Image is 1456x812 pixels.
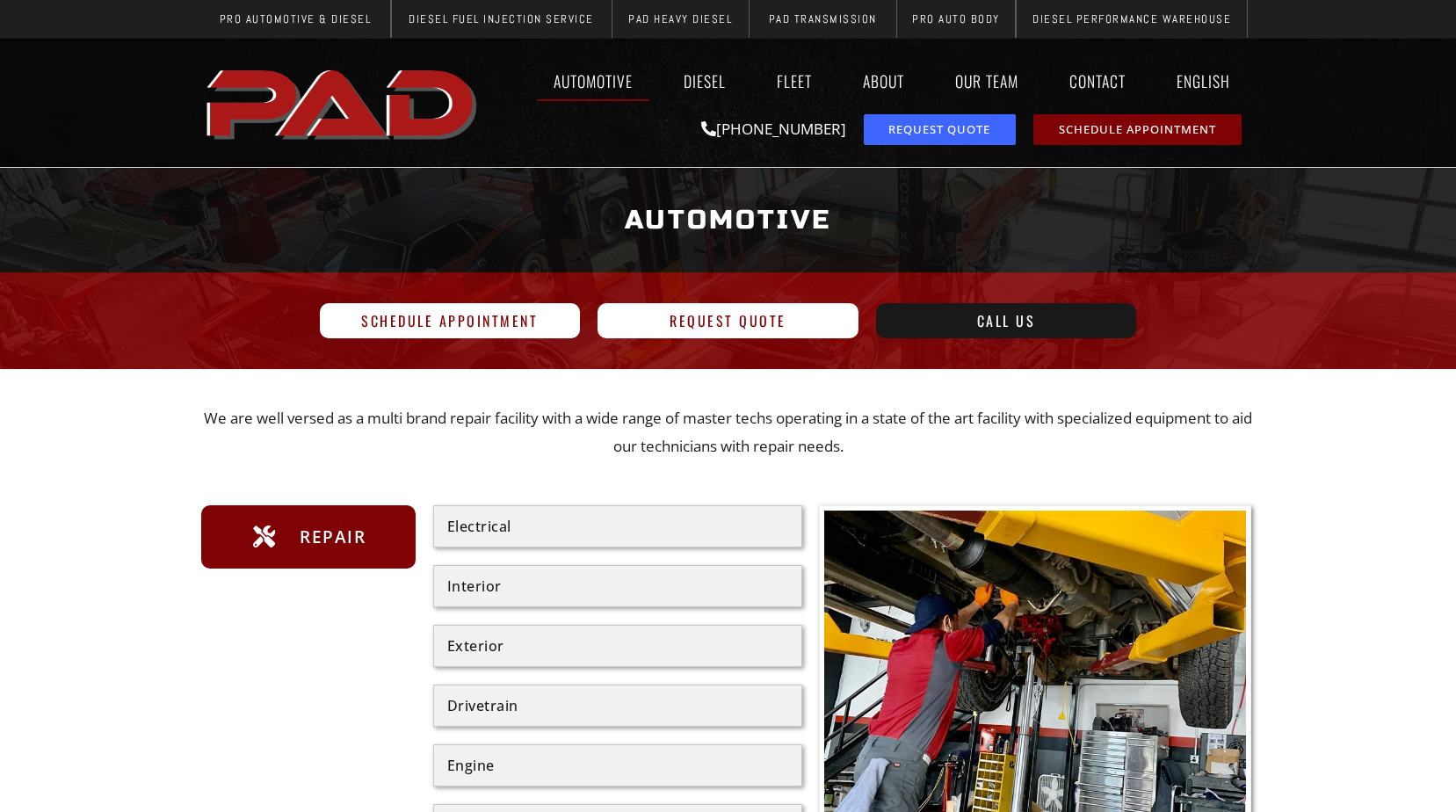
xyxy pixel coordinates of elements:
[210,187,1247,253] h1: Automotive
[409,13,594,25] span: Diesel Fuel Injection Service
[201,55,486,150] a: pro automotive and diesel home page
[320,303,581,338] a: Schedule Appointment
[938,61,1035,101] a: Our Team
[876,303,1137,338] a: Call Us
[670,314,786,328] span: Request Quote
[447,519,788,533] div: Electrical
[1059,124,1216,135] span: Schedule Appointment
[447,579,788,593] div: Interior
[447,758,788,772] div: Engine
[912,13,1000,25] span: Pro Auto Body
[769,13,877,25] span: PAD Transmission
[201,55,486,150] img: The image shows the word "PAD" in bold, red, uppercase letters with a slight shadow effect.
[1032,13,1231,25] span: Diesel Performance Warehouse
[598,303,858,338] a: Request Quote
[888,124,990,135] span: Request Quote
[977,314,1036,328] span: Call Us
[295,523,366,551] span: Repair
[1053,61,1142,101] a: Contact
[628,13,732,25] span: PAD Heavy Diesel
[864,114,1016,145] a: request a service or repair quote
[447,699,788,713] div: Drivetrain
[220,13,372,25] span: Pro Automotive & Diesel
[1160,61,1256,101] a: English
[1033,114,1242,145] a: schedule repair or service appointment
[486,61,1256,101] nav: Menu
[201,404,1256,461] p: We are well versed as a multi brand repair facility with a wide range of master techs operating i...
[667,61,742,101] a: Diesel
[760,61,829,101] a: Fleet
[447,639,788,653] div: Exterior
[846,61,921,101] a: About
[701,119,846,139] a: [PHONE_NUMBER]
[361,314,538,328] span: Schedule Appointment
[537,61,649,101] a: Automotive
